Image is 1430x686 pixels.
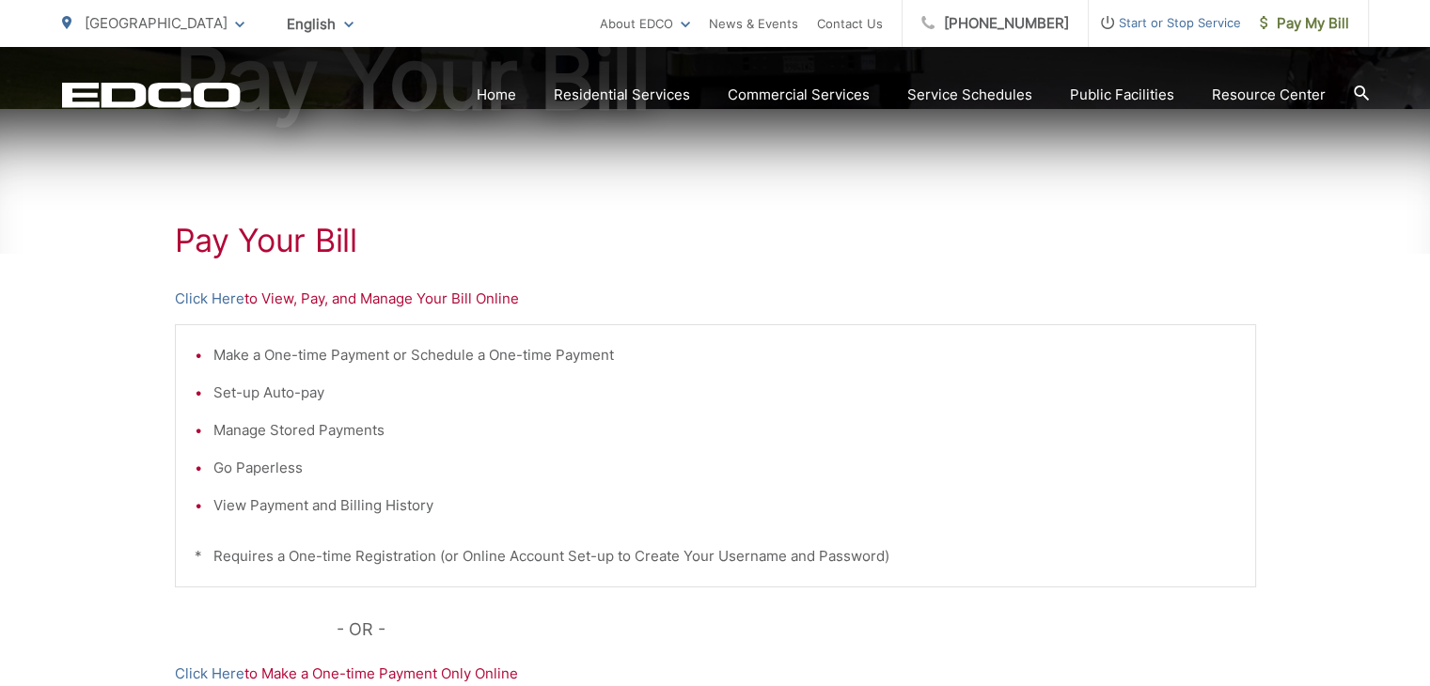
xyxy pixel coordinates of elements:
a: Click Here [175,663,244,685]
a: Commercial Services [728,84,870,106]
a: Contact Us [817,12,883,35]
li: Set-up Auto-pay [213,382,1236,404]
h1: Pay Your Bill [175,222,1256,259]
li: View Payment and Billing History [213,494,1236,517]
p: to Make a One-time Payment Only Online [175,663,1256,685]
a: Home [477,84,516,106]
p: * Requires a One-time Registration (or Online Account Set-up to Create Your Username and Password) [195,545,1236,568]
a: EDCD logo. Return to the homepage. [62,82,241,108]
li: Manage Stored Payments [213,419,1236,442]
a: Public Facilities [1070,84,1174,106]
span: [GEOGRAPHIC_DATA] [85,14,228,32]
li: Make a One-time Payment or Schedule a One-time Payment [213,344,1236,366]
a: Resource Center [1212,84,1326,106]
p: - OR - [337,616,1256,644]
span: English [273,8,368,40]
p: to View, Pay, and Manage Your Bill Online [175,288,1256,310]
a: About EDCO [600,12,690,35]
li: Go Paperless [213,457,1236,479]
a: News & Events [709,12,798,35]
a: Click Here [175,288,244,310]
span: Pay My Bill [1260,12,1349,35]
a: Service Schedules [907,84,1032,106]
a: Residential Services [554,84,690,106]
